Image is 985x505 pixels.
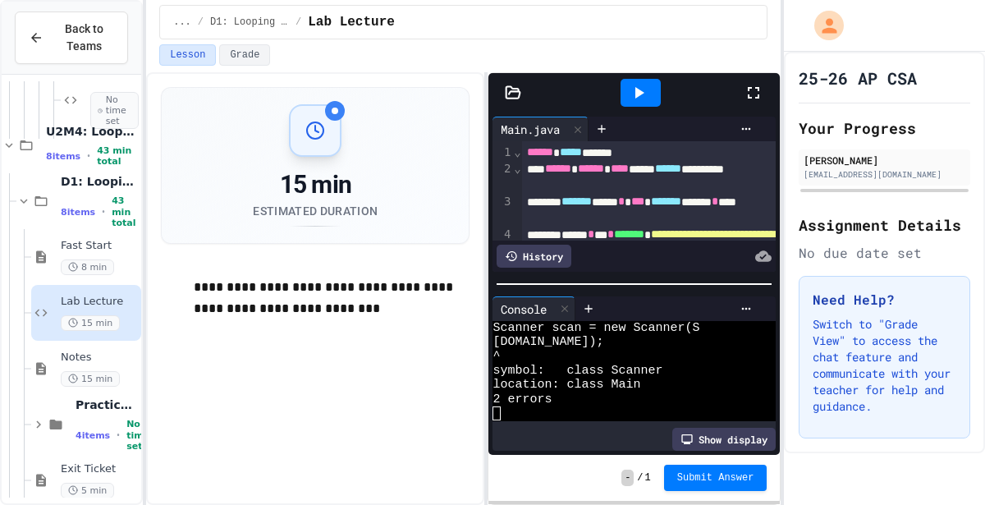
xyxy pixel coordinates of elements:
span: Back to Teams [53,21,114,55]
span: / [637,471,643,484]
span: Fold line [513,145,521,158]
span: Scanner scan = new Scanner(S [492,321,699,335]
span: symbol: class Scanner [492,364,662,378]
button: Grade [219,44,270,66]
span: 5 min [61,483,114,498]
div: 3 [492,194,513,227]
p: Switch to "Grade View" to access the chat feature and communicate with your teacher for help and ... [813,316,956,415]
span: Lab Lecture [61,295,138,309]
span: Practice (10 mins) [76,397,138,412]
span: Notes [61,351,138,365]
span: • [117,429,120,442]
button: Back to Teams [15,11,128,64]
span: Submit Answer [677,471,754,484]
span: 43 min total [97,145,138,167]
span: 8 items [46,151,80,162]
h1: 25-26 AP CSA [799,67,917,90]
div: 1 [492,145,513,161]
span: 1 [645,471,651,484]
div: 4 [492,227,513,259]
div: History [497,245,571,268]
h3: Need Help? [813,290,956,310]
div: Main.java [492,117,589,141]
span: 2 errors [492,393,552,406]
span: - [621,470,634,486]
div: [PERSON_NAME] [804,153,965,168]
div: Console [492,301,555,318]
span: D1: Looping - While Loops [210,16,289,29]
div: Main.java [492,121,568,138]
span: 15 min [61,371,120,387]
span: U2M4: Looping [46,124,138,139]
span: / [198,16,204,29]
span: Lab Lecture [308,12,395,32]
span: No time set [90,92,139,130]
span: [DOMAIN_NAME]); [492,335,603,349]
div: No due date set [799,243,970,263]
span: Fold line [513,162,521,175]
span: / [295,16,301,29]
span: Fast Start [61,239,138,253]
span: Exit Ticket [61,462,138,476]
h2: Your Progress [799,117,970,140]
span: • [87,149,90,163]
span: 43 min total [112,195,138,228]
span: 4 items [76,430,110,441]
div: 15 min [253,170,378,200]
span: ... [173,16,191,29]
div: Console [492,296,575,321]
span: location: class Main [492,378,640,392]
span: 15 min [61,315,120,331]
span: 8 items [61,207,95,218]
span: • [102,205,105,218]
h2: Assignment Details [799,213,970,236]
div: [EMAIL_ADDRESS][DOMAIN_NAME] [804,168,965,181]
div: 2 [492,161,513,194]
span: No time set [126,419,149,452]
div: My Account [797,7,848,44]
button: Submit Answer [664,465,767,491]
div: Estimated Duration [253,203,378,219]
span: ^ [492,349,500,363]
button: Lesson [159,44,216,66]
span: D1: Looping - While Loops [61,174,138,189]
span: 8 min [61,259,114,275]
div: Show display [672,428,776,451]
